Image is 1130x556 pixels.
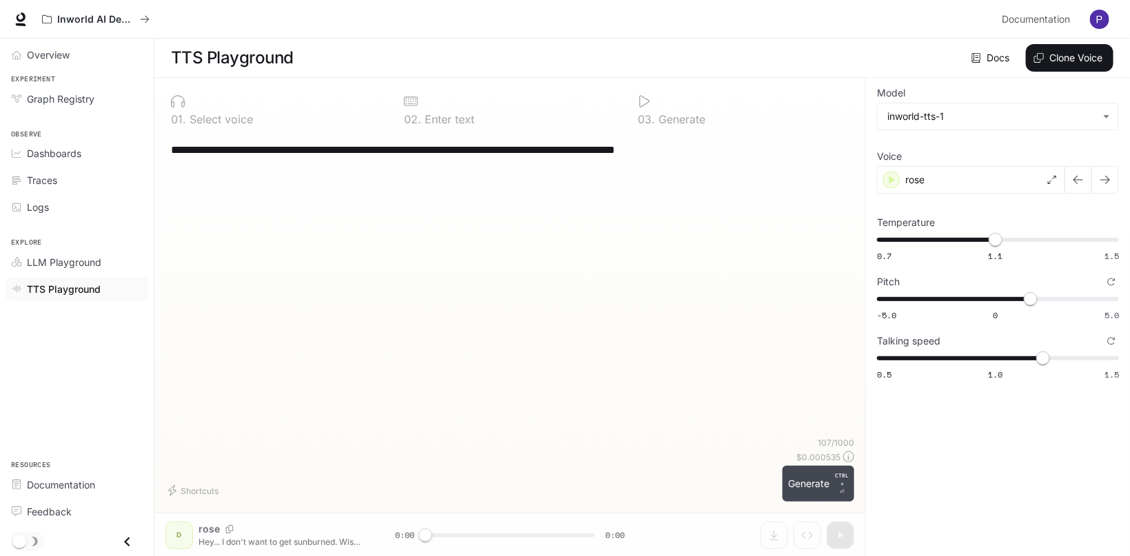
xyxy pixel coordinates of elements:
[57,14,134,25] p: Inworld AI Demos
[877,277,900,287] p: Pitch
[878,103,1118,130] div: inworld-tts-1
[6,168,148,192] a: Traces
[165,480,224,502] button: Shortcuts
[36,6,156,33] button: All workspaces
[27,477,95,492] span: Documentation
[27,282,101,296] span: TTS Playground
[6,87,148,111] a: Graph Registry
[818,437,854,449] p: 107 / 1000
[27,255,101,269] span: LLM Playground
[655,114,705,125] p: Generate
[1104,250,1119,262] span: 1.5
[27,173,57,187] span: Traces
[877,250,891,262] span: 0.7
[877,369,891,380] span: 0.5
[27,146,81,161] span: Dashboards
[835,471,849,488] p: CTRL +
[796,451,840,463] p: $ 0.000535
[988,369,1002,380] span: 1.0
[404,114,421,125] p: 0 2 .
[6,277,148,301] a: TTS Playground
[905,173,925,187] p: rose
[988,250,1002,262] span: 1.1
[112,528,143,556] button: Close drawer
[877,152,902,161] p: Voice
[6,141,148,165] a: Dashboards
[996,6,1080,33] a: Documentation
[27,200,49,214] span: Logs
[969,44,1015,72] a: Docs
[887,110,1096,123] div: inworld-tts-1
[877,309,896,321] span: -5.0
[6,500,148,524] a: Feedback
[877,88,905,98] p: Model
[6,195,148,219] a: Logs
[1026,44,1113,72] button: Clone Voice
[1104,369,1119,380] span: 1.5
[27,92,94,106] span: Graph Registry
[171,44,294,72] h1: TTS Playground
[186,114,253,125] p: Select voice
[1002,11,1070,28] span: Documentation
[171,114,186,125] p: 0 1 .
[1104,309,1119,321] span: 5.0
[27,504,72,519] span: Feedback
[6,250,148,274] a: LLM Playground
[1090,10,1109,29] img: User avatar
[835,471,849,496] p: ⏎
[6,473,148,497] a: Documentation
[638,114,655,125] p: 0 3 .
[1086,6,1113,33] button: User avatar
[877,336,940,346] p: Talking speed
[1104,333,1119,349] button: Reset to default
[1104,274,1119,289] button: Reset to default
[877,218,935,227] p: Temperature
[27,48,70,62] span: Overview
[12,533,26,548] span: Dark mode toggle
[783,466,854,502] button: GenerateCTRL +⏎
[421,114,474,125] p: Enter text
[993,309,998,321] span: 0
[6,43,148,67] a: Overview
